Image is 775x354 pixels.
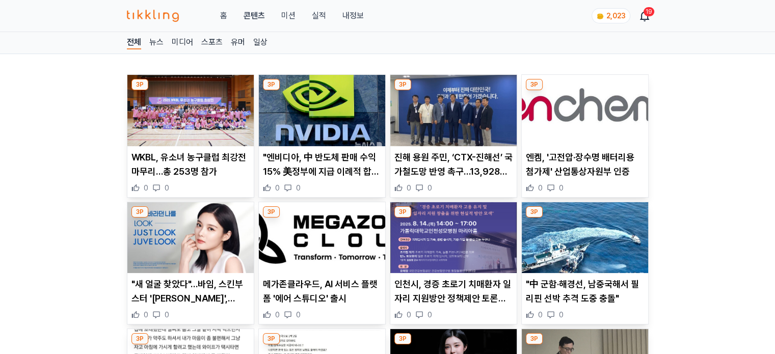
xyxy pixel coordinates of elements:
[127,75,254,146] img: WKBL, 유소녀 농구클럽 최강전 마무리…총 253명 참가
[311,10,326,22] a: 실적
[127,10,179,22] img: 티끌링
[144,310,148,320] span: 0
[644,7,654,16] div: 19
[522,202,648,274] img: "中 군함·해경선, 남중국해서 필리핀 선박 추격 도중 충돌"
[263,79,280,90] div: 3P
[427,183,432,193] span: 0
[258,74,386,198] div: 3P "엔비디아, 中 반도체 판매 수익 15% 美정부에 지급 이례적 합의" "엔비디아, 中 반도체 판매 수익 15% 美정부에 지급 이례적 합의" 0 0
[258,202,386,325] div: 3P 메가존클라우드, AI 서비스 플랫폼 '에어 스튜디오' 출시 메가존클라우드, AI 서비스 플랫폼 '에어 스튜디오' 출시 0 0
[394,79,411,90] div: 3P
[526,277,644,306] p: "中 군함·해경선, 남중국해서 필리핀 선박 추격 도중 충돌"
[220,10,227,22] a: 홈
[559,183,564,193] span: 0
[127,74,254,198] div: 3P WKBL, 유소녀 농구클럽 최강전 마무리…총 253명 참가 WKBL, 유소녀 농구클럽 최강전 마무리…총 253명 참가 0 0
[131,150,250,179] p: WKBL, 유소녀 농구클럽 최강전 마무리…총 253명 참가
[259,75,385,146] img: "엔비디아, 中 반도체 판매 수익 15% 美정부에 지급 이례적 합의"
[390,202,517,325] div: 3P 인천시, 경증 초로기 치매환자 일자리 지원방안 정책제안 토론회 개최 인천시, 경증 초로기 치매환자 일자리 지원방안 정책제안 토론회 개최 0 0
[526,79,543,90] div: 3P
[296,183,301,193] span: 0
[131,79,148,90] div: 3P
[521,74,649,198] div: 3P 엔켐, '고전압·장수명 배터리용 첨가제' 산업통상자원부 인증 엔켐, '고전압·장수명 배터리용 첨가제' 산업통상자원부 인증 0 0
[127,36,141,49] a: 전체
[275,183,280,193] span: 0
[165,183,169,193] span: 0
[127,202,254,274] img: "새 얼굴 찾았다"…바임, 스킨부스터 '쥬베룩', 김유정 발탁
[149,36,164,49] a: 뉴스
[526,150,644,179] p: 엔켐, '고전압·장수명 배터리용 첨가제' 산업통상자원부 인증
[243,10,264,22] a: 콘텐츠
[407,310,411,320] span: 0
[559,310,564,320] span: 0
[275,310,280,320] span: 0
[640,10,649,22] a: 19
[390,74,517,198] div: 3P 진해 용원 주민, ‘CTX-진해선’ 국가철도망 반영 촉구…13,928명 서명 국회 전달 진해 용원 주민, ‘CTX-진해선’ 국가철도망 반영 촉구…13,928명 서명 국회...
[526,206,543,217] div: 3P
[127,202,254,325] div: 3P "새 얼굴 찾았다"…바임, 스킨부스터 '쥬베룩', 김유정 발탁 "새 얼굴 찾았다"…바임, 스킨부스터 '[PERSON_NAME]', [PERSON_NAME] 발탁 0 0
[131,206,148,217] div: 3P
[281,10,295,22] button: 미션
[394,206,411,217] div: 3P
[390,202,517,274] img: 인천시, 경증 초로기 치매환자 일자리 지원방안 정책제안 토론회 개최
[390,75,517,146] img: 진해 용원 주민, ‘CTX-진해선’ 국가철도망 반영 촉구…13,928명 서명 국회 전달
[592,8,628,23] a: coin 2,023
[231,36,245,49] a: 유머
[596,12,604,20] img: coin
[131,333,148,344] div: 3P
[172,36,193,49] a: 미디어
[201,36,223,49] a: 스포츠
[526,333,543,344] div: 3P
[165,310,169,320] span: 0
[342,10,363,22] a: 내정보
[144,183,148,193] span: 0
[538,310,543,320] span: 0
[263,206,280,217] div: 3P
[407,183,411,193] span: 0
[394,150,513,179] p: 진해 용원 주민, ‘CTX-진해선’ 국가철도망 반영 촉구…13,928명 서명 국회 전달
[521,202,649,325] div: 3P "中 군함·해경선, 남중국해서 필리핀 선박 추격 도중 충돌" "中 군함·해경선, 남중국해서 필리핀 선박 추격 도중 충돌" 0 0
[263,333,280,344] div: 3P
[259,202,385,274] img: 메가존클라우드, AI 서비스 플랫폼 '에어 스튜디오' 출시
[296,310,301,320] span: 0
[253,36,268,49] a: 일상
[606,12,626,20] span: 2,023
[538,183,543,193] span: 0
[394,277,513,306] p: 인천시, 경증 초로기 치매환자 일자리 지원방안 정책제안 토론회 개최
[263,150,381,179] p: "엔비디아, 中 반도체 판매 수익 15% 美정부에 지급 이례적 합의"
[427,310,432,320] span: 0
[131,277,250,306] p: "새 얼굴 찾았다"…바임, 스킨부스터 '[PERSON_NAME]', [PERSON_NAME] 발탁
[522,75,648,146] img: 엔켐, '고전압·장수명 배터리용 첨가제' 산업통상자원부 인증
[394,333,411,344] div: 3P
[263,277,381,306] p: 메가존클라우드, AI 서비스 플랫폼 '에어 스튜디오' 출시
